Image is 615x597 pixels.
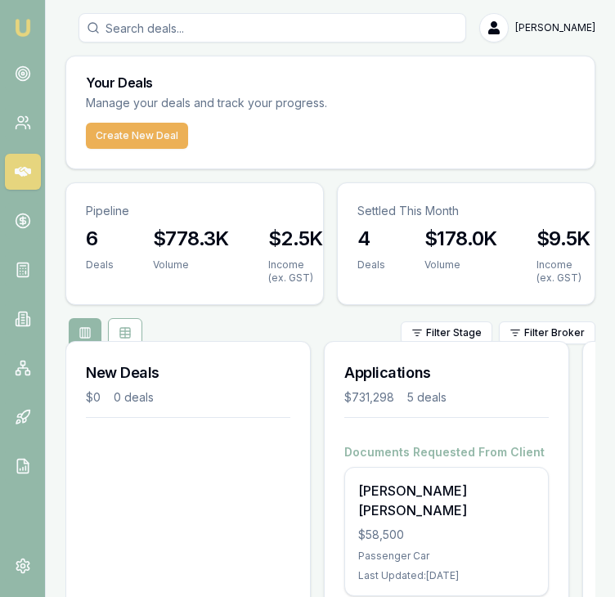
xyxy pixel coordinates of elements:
[13,18,33,38] img: emu-icon-u.png
[524,326,585,339] span: Filter Broker
[358,527,535,543] div: $58,500
[86,123,188,149] button: Create New Deal
[424,226,497,252] h3: $178.0K
[536,258,590,285] div: Income (ex. GST)
[268,226,323,252] h3: $2.5K
[344,444,549,460] h4: Documents Requested From Client
[153,258,229,272] div: Volume
[358,569,535,582] div: Last Updated: [DATE]
[86,94,505,113] p: Manage your deals and track your progress.
[344,389,394,406] div: $731,298
[153,226,229,252] h3: $778.3K
[357,258,385,272] div: Deals
[426,326,482,339] span: Filter Stage
[86,389,101,406] div: $0
[357,226,385,252] h3: 4
[268,258,323,285] div: Income (ex. GST)
[407,389,447,406] div: 5 deals
[344,361,549,384] h3: Applications
[515,21,595,34] span: [PERSON_NAME]
[114,389,154,406] div: 0 deals
[79,13,466,43] input: Search deals
[86,258,114,272] div: Deals
[358,550,535,563] div: Passenger Car
[358,481,535,520] div: [PERSON_NAME] [PERSON_NAME]
[499,321,595,344] button: Filter Broker
[86,226,114,252] h3: 6
[424,258,497,272] div: Volume
[536,226,590,252] h3: $9.5K
[401,321,492,344] button: Filter Stage
[86,361,290,384] h3: New Deals
[86,76,575,89] h3: Your Deals
[357,203,575,219] p: Settled This Month
[86,203,303,219] p: Pipeline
